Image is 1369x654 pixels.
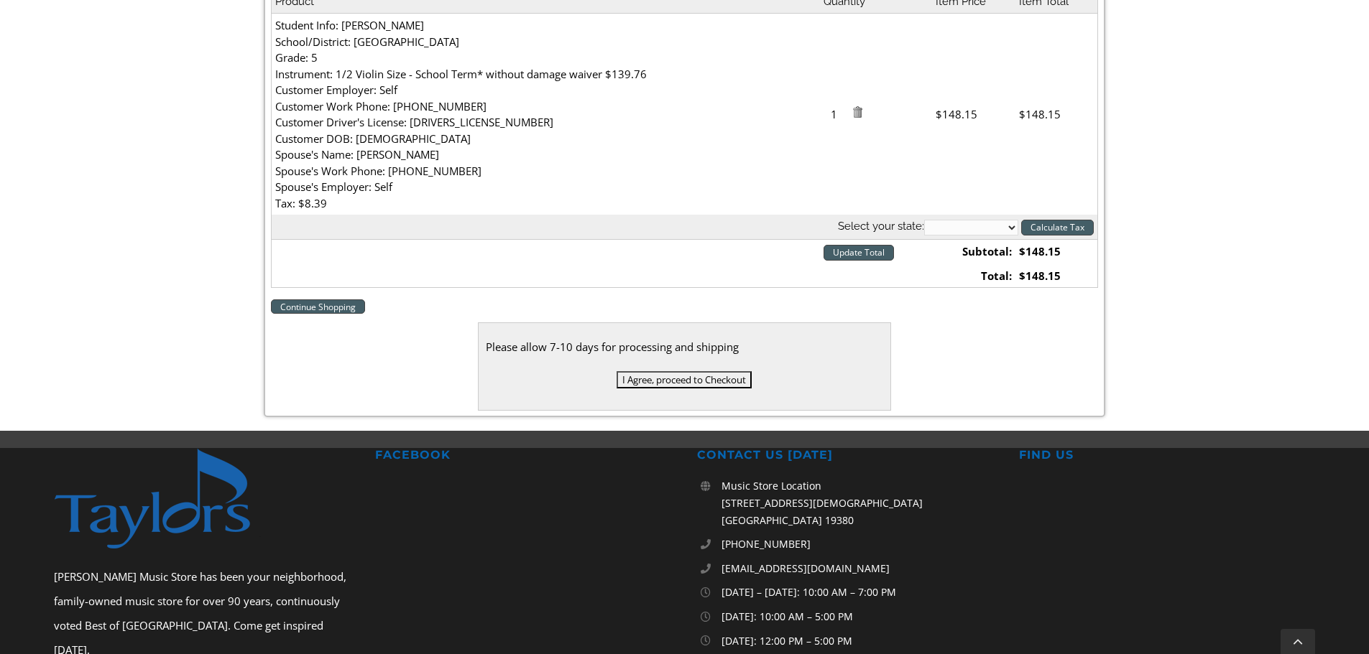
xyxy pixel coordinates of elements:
[486,337,884,356] div: Please allow 7-10 days for processing and shipping
[722,608,994,625] p: [DATE]: 10:00 AM – 5:00 PM
[824,245,894,261] input: Update Total
[617,371,752,388] input: I Agree, proceed to Checkout
[722,560,994,577] a: [EMAIL_ADDRESS][DOMAIN_NAME]
[722,536,994,553] a: [PHONE_NUMBER]
[852,106,863,118] img: Remove Item
[932,264,1015,288] td: Total:
[375,448,672,463] h2: FACEBOOK
[271,14,819,215] td: Student Info: [PERSON_NAME] School/District: [GEOGRAPHIC_DATA] Grade: 5 Instrument: 1/2 Violin Si...
[722,632,994,650] p: [DATE]: 12:00 PM – 5:00 PM
[1015,264,1098,288] td: $148.15
[932,14,1015,215] td: $148.15
[54,448,280,550] img: footer-logo
[722,561,890,575] span: [EMAIL_ADDRESS][DOMAIN_NAME]
[1019,448,1316,463] h2: FIND US
[1015,239,1098,263] td: $148.15
[824,106,849,123] span: 1
[852,107,863,121] a: Remove item from cart
[1021,220,1094,235] input: Calculate Tax
[924,220,1018,235] select: State billing address
[271,299,365,314] a: Continue Shopping
[697,448,994,463] h2: CONTACT US [DATE]
[271,215,1097,239] th: Select your state:
[932,239,1015,263] td: Subtotal:
[1015,14,1098,215] td: $148.15
[722,584,994,601] p: [DATE] – [DATE]: 10:00 AM – 7:00 PM
[722,477,994,528] p: Music Store Location [STREET_ADDRESS][DEMOGRAPHIC_DATA] [GEOGRAPHIC_DATA] 19380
